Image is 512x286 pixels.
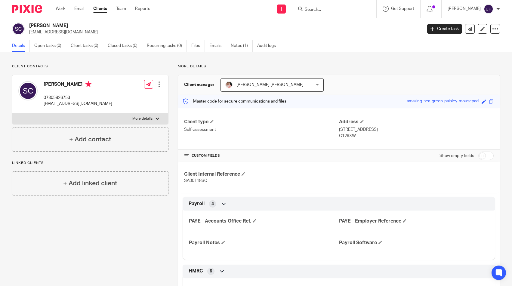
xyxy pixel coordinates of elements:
h4: [PERSON_NAME] [44,81,112,89]
a: Reports [135,6,150,12]
h4: Client Internal Reference [184,171,339,177]
h4: CUSTOM FIELDS [184,153,339,158]
img: svg%3E [484,4,493,14]
h3: Client manager [184,82,214,88]
a: Closed tasks (0) [108,40,142,52]
a: Create task [427,24,462,34]
a: Details [12,40,30,52]
p: Linked clients [12,161,168,165]
a: Files [191,40,205,52]
p: [PERSON_NAME] [448,6,481,12]
input: Search [304,7,358,13]
p: Master code for secure communications and files [183,98,286,104]
a: Work [56,6,65,12]
img: Snapchat-630390547_1.png [225,81,233,88]
a: Client tasks (0) [71,40,103,52]
a: Team [116,6,126,12]
span: - [339,226,341,230]
span: 6 [210,268,212,274]
span: 4 [211,201,214,207]
img: svg%3E [18,81,38,100]
h4: Payroll Notes [189,240,339,246]
a: Emails [209,40,226,52]
h4: Payroll Software [339,240,489,246]
span: [PERSON_NAME] [PERSON_NAME] [236,83,304,87]
span: Payroll [189,201,205,207]
a: Audit logs [257,40,280,52]
a: Open tasks (0) [34,40,66,52]
h4: PAYE - Accounts Office Ref. [189,218,339,224]
a: Email [74,6,84,12]
label: Show empty fields [440,153,474,159]
p: More details [132,116,153,121]
h4: + Add contact [69,135,111,144]
h2: [PERSON_NAME] [29,23,340,29]
span: Get Support [391,7,414,11]
h4: PAYE - Employer Reference [339,218,489,224]
a: Clients [93,6,107,12]
h4: + Add linked client [63,179,117,188]
span: HMRC [189,268,203,274]
a: Notes (1) [231,40,253,52]
div: amazing-sea-green-paisley-mousepad [407,98,479,105]
p: Client contacts [12,64,168,69]
p: More details [178,64,500,69]
h4: Address [339,119,494,125]
p: Self-assessment [184,127,339,133]
a: Recurring tasks (0) [147,40,187,52]
img: svg%3E [12,23,25,35]
p: [STREET_ADDRESS] [339,127,494,133]
i: Primary [85,81,91,87]
p: 07305826753 [44,95,112,101]
p: G129XW [339,133,494,139]
img: Pixie [12,5,42,13]
p: [EMAIL_ADDRESS][DOMAIN_NAME] [44,101,112,107]
span: - [339,247,341,251]
span: - [189,226,190,230]
h4: Client type [184,119,339,125]
p: [EMAIL_ADDRESS][DOMAIN_NAME] [29,29,418,35]
span: SA00118SC [184,179,207,183]
span: - [189,247,190,251]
